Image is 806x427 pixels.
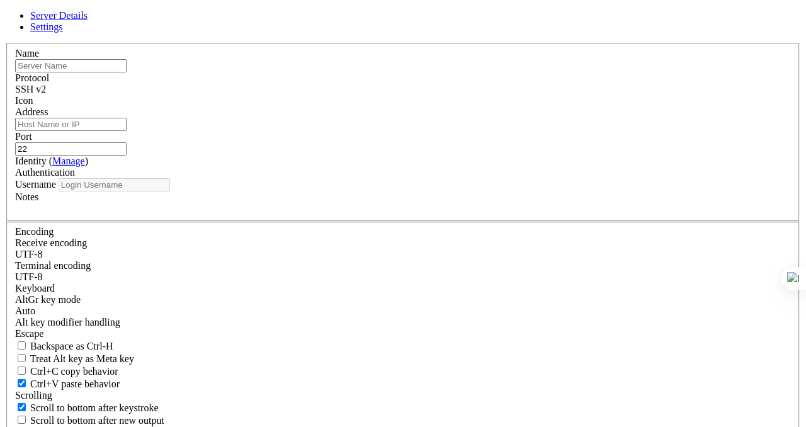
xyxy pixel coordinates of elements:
[59,178,170,191] input: Login Username
[15,72,49,83] label: Protocol
[15,379,120,389] label: Ctrl+V pastes if true, sends ^V to host if false. Ctrl+Shift+V sends ^V to host if true, pastes i...
[15,305,35,316] span: Auto
[18,416,26,424] input: Scroll to bottom after new output
[15,341,113,351] label: If true, the backspace should send BS ('\x08', aka ^H). Otherwise the backspace key should send '...
[30,353,134,364] span: Treat Alt key as Meta key
[15,271,791,283] div: UTF-8
[15,106,48,117] label: Address
[30,402,159,413] span: Scroll to bottom after keystroke
[18,341,26,350] input: Backspace as Ctrl-H
[15,59,127,72] input: Server Name
[15,283,55,293] label: Keyboard
[15,95,33,106] label: Icon
[30,366,118,377] span: Ctrl+C copy behavior
[18,367,26,375] input: Ctrl+C copy behavior
[15,260,91,271] label: The default terminal encoding. ISO-2022 enables character map translations (like graphics maps). ...
[15,156,88,166] label: Identity
[15,294,81,305] label: Set the expected encoding for data received from the host. If the encodings do not match, visual ...
[30,10,88,21] a: Server Details
[15,366,118,377] label: Ctrl-C copies if true, send ^C to host if false. Ctrl-Shift-C sends ^C to host if true, copies if...
[15,131,32,142] label: Port
[15,271,43,282] span: UTF-8
[15,48,39,59] label: Name
[30,379,120,389] span: Ctrl+V paste behavior
[18,403,26,411] input: Scroll to bottom after keystroke
[52,156,85,166] a: Manage
[15,249,791,260] div: UTF-8
[18,379,26,387] input: Ctrl+V paste behavior
[15,84,791,95] div: SSH v2
[15,328,791,339] div: Escape
[15,328,43,339] span: Escape
[15,84,46,94] span: SSH v2
[15,118,127,131] input: Host Name or IP
[18,354,26,362] input: Treat Alt key as Meta key
[15,249,43,259] span: UTF-8
[15,226,54,237] label: Encoding
[15,142,127,156] input: Port Number
[15,167,75,178] label: Authentication
[30,415,164,426] span: Scroll to bottom after new output
[15,317,120,327] label: Controls how the Alt key is handled. Escape: Send an ESC prefix. 8-Bit: Add 128 to the typed char...
[15,353,134,364] label: Whether the Alt key acts as a Meta key or as a distinct Alt key.
[15,390,52,401] label: Scrolling
[15,415,164,426] label: Scroll to bottom after new output.
[15,402,159,413] label: Whether to scroll to the bottom on any keystroke.
[15,191,38,202] label: Notes
[15,237,87,248] label: Set the expected encoding for data received from the host. If the encodings do not match, visual ...
[30,21,63,32] a: Settings
[15,179,56,190] label: Username
[15,305,791,317] div: Auto
[30,341,113,351] span: Backspace as Ctrl-H
[49,156,88,166] span: ( )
